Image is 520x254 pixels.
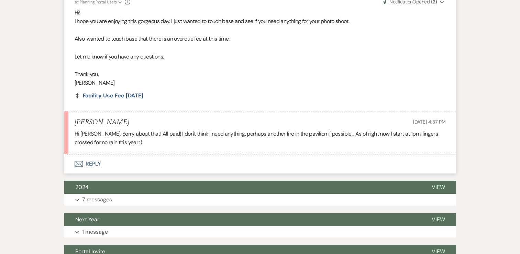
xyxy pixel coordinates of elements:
[64,213,421,226] button: Next Year
[75,17,446,26] p: I hope you are enjoying this gorgeous day. I just wanted to touch base and see if you need anythi...
[421,213,456,226] button: View
[64,154,456,173] button: Reply
[82,195,112,204] p: 7 messages
[82,227,108,236] p: 1 message
[413,119,445,125] span: [DATE] 4:37 PM
[432,216,445,223] span: View
[75,34,446,43] p: Also, wanted to touch base that there is an overdue fee at this time.
[75,216,99,223] span: Next Year
[432,183,445,191] span: View
[421,181,456,194] button: View
[75,129,446,147] p: Hi [PERSON_NAME], Sorry about that! All paid! I don't think I need anything, perhaps another fire...
[75,52,446,61] p: Let me know if you have any questions.
[64,226,456,238] button: 1 message
[64,194,456,205] button: 7 messages
[75,118,129,127] h5: [PERSON_NAME]
[75,93,143,98] a: Facility Use Fee [DATE]
[64,181,421,194] button: 2024
[75,78,446,87] p: [PERSON_NAME]
[75,8,446,17] p: Hi!
[75,183,89,191] span: 2024
[75,70,446,79] p: Thank you,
